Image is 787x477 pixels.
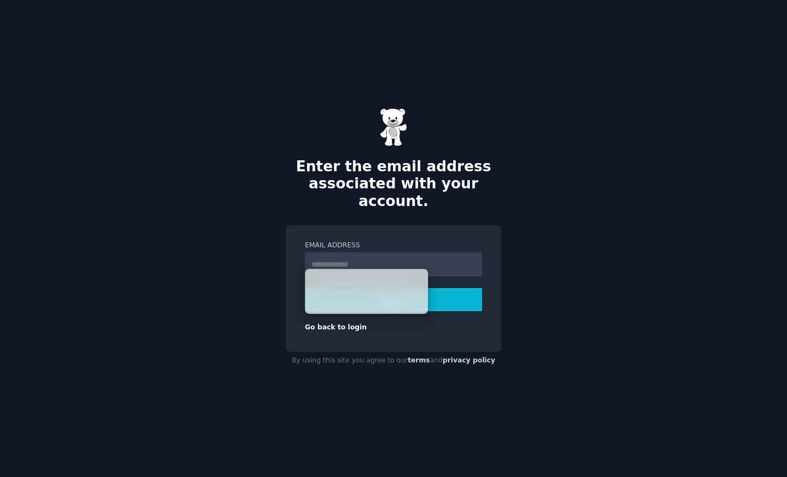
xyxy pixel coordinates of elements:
[305,241,482,251] label: Email Address
[305,323,367,331] a: Go back to login
[380,108,407,147] img: Gummy Bear
[442,356,495,364] a: privacy policy
[286,352,501,370] div: By using this site you agree to our and
[286,158,501,210] h2: Enter the email address associated with your account.
[408,356,430,364] a: terms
